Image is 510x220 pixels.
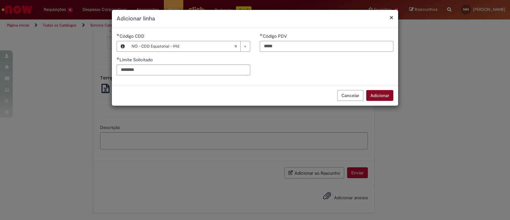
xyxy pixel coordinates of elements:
span: Necessários - Código CDD [120,33,146,39]
button: Código CDD, Visualizar este registro NO - CDD Equatorial - 992 [117,41,128,51]
span: NO - CDD Equatorial - 992 [132,41,234,51]
span: Obrigatório Preenchido [117,57,120,60]
button: Fechar modal [390,14,393,21]
input: Limite Solicitado [117,64,250,75]
input: Código PDV [260,41,393,52]
span: Código PDV [263,33,288,39]
a: NO - CDD Equatorial - 992Limpar campo Código CDD [128,41,250,51]
span: Obrigatório Preenchido [260,34,263,36]
h2: Adicionar linha [117,15,393,23]
span: Obrigatório Preenchido [117,34,120,36]
abbr: Limpar campo Código CDD [231,41,240,51]
button: Adicionar [366,90,393,101]
span: Limite Solicitado [120,57,154,63]
button: Cancelar [337,90,363,101]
